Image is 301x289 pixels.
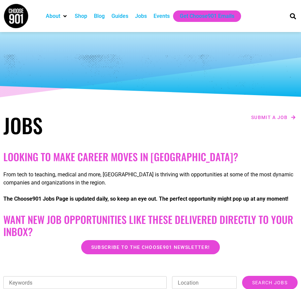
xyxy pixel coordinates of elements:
a: Submit a job [249,113,298,122]
div: Search [287,10,298,22]
a: Jobs [135,12,147,20]
p: From tech to teaching, medical and more, [GEOGRAPHIC_DATA] is thriving with opportunities at some... [3,171,298,187]
a: Events [154,12,170,20]
h2: Looking to make career moves in [GEOGRAPHIC_DATA]? [3,151,298,163]
input: Location [172,276,236,289]
span: Submit a job [251,115,288,120]
input: Keywords [3,276,167,289]
div: About [42,10,71,22]
h1: Jobs [3,113,147,137]
nav: Main nav [42,10,280,22]
h2: Want New Job Opportunities like these Delivered Directly to your Inbox? [3,213,298,238]
a: Guides [111,12,128,20]
span: Subscribe to the Choose901 newsletter! [91,245,210,250]
a: Subscribe to the Choose901 newsletter! [81,240,220,254]
a: Blog [94,12,105,20]
strong: The Choose901 Jobs Page is updated daily, so keep an eye out. The perfect opportunity might pop u... [3,196,288,202]
a: Shop [75,12,87,20]
a: Get Choose901 Emails [180,12,234,20]
a: About [46,12,60,20]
